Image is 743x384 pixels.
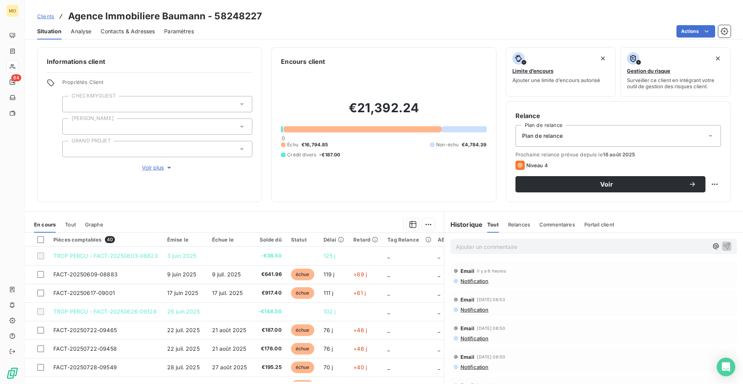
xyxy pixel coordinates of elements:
span: €917.40 [256,289,281,297]
span: 76 j [324,327,333,333]
span: il y a 6 heures [477,269,506,273]
span: _ [387,327,390,333]
div: Solde dû [256,237,281,243]
span: Notification [460,335,489,341]
span: _ [438,364,440,370]
span: -€148.50 [256,308,281,315]
span: €641.96 [256,271,281,278]
span: Notification [460,307,489,313]
span: Niveau 4 [526,162,548,168]
span: 26 juin 2025 [167,308,200,315]
span: Propriétés Client [62,79,252,90]
span: 17 juin 2025 [167,290,199,296]
span: +81 j [353,290,366,296]
span: 21 août 2025 [212,345,247,352]
span: TROP PERCU - FACT-20250603-08823 [53,252,158,259]
h3: Agence Immobiliere Baumann - 58248227 [68,9,262,23]
span: Notification [460,364,489,370]
span: Plan de relance [522,132,563,140]
span: Analyse [71,27,91,35]
span: Email [461,325,475,331]
span: +46 j [353,327,367,333]
span: [DATE] 08:50 [477,326,505,331]
span: _ [438,252,440,259]
h6: Encours client [281,57,325,66]
span: FACT-20250722-09465 [53,327,117,333]
span: TROP PERCU - FACT-20250626-09128 [53,308,157,315]
button: Gestion du risqueSurveiller ce client en intégrant votre outil de gestion des risques client. [620,47,731,97]
span: 22 juil. 2025 [167,345,200,352]
span: En cours [34,221,56,228]
span: 102 j [324,308,336,315]
span: Échu [287,141,298,148]
span: 40 [105,236,115,243]
span: échue [291,343,314,355]
span: +89 j [353,271,367,278]
span: 3 juin 2025 [167,252,197,259]
span: €176.00 [256,345,281,353]
img: Logo LeanPay [6,367,19,379]
div: MO [6,5,19,17]
span: Non-échu [436,141,459,148]
span: _ [438,290,440,296]
span: Surveiller ce client en intégrant votre outil de gestion des risques client. [627,77,724,89]
span: Notification [460,278,489,284]
span: -€38.50 [256,252,281,260]
a: Clients [37,12,54,20]
span: Graphe [85,221,103,228]
div: Émise le [167,237,203,243]
span: 21 août 2025 [212,327,247,333]
span: [DATE] 08:50 [477,355,505,359]
span: Crédit divers [287,151,316,158]
span: Voir [525,181,688,187]
button: Voir plus [62,163,252,172]
span: [DATE] 08:53 [477,297,505,302]
span: 125 j [324,252,336,259]
span: Ajouter une limite d’encours autorisé [512,77,600,83]
span: échue [291,269,314,280]
span: Email [461,297,475,303]
span: _ [387,290,390,296]
span: 27 août 2025 [212,364,247,370]
div: ABONNEMENT NEXITY [438,237,497,243]
span: 76 j [324,345,333,352]
span: _ [438,308,440,315]
span: €187.00 [256,326,281,334]
h6: Relance [515,111,721,120]
span: échue [291,362,314,373]
span: FACT-20250722-09458 [53,345,117,352]
span: Tout [65,221,76,228]
span: €4,784.39 [462,141,486,148]
span: +46 j [353,345,367,352]
span: +40 j [353,364,367,370]
span: 0 [282,135,285,141]
span: _ [387,345,390,352]
div: Délai [324,237,344,243]
span: FACT-20250617-09001 [53,290,115,296]
div: Échue le [212,237,247,243]
input: Ajouter une valeur [69,123,75,130]
span: 84 [11,74,21,81]
span: Email [461,268,475,274]
span: _ [387,364,390,370]
span: Tout [487,221,499,228]
span: échue [291,324,314,336]
span: 28 juil. 2025 [167,364,200,370]
span: Voir plus [142,164,173,171]
span: _ [438,327,440,333]
span: FACT-20250609-08883 [53,271,118,278]
div: Retard [353,237,378,243]
span: _ [438,345,440,352]
span: Relances [508,221,530,228]
span: échue [291,287,314,299]
span: Portail client [584,221,614,228]
span: _ [438,271,440,278]
h6: Informations client [47,57,252,66]
div: Statut [291,237,314,243]
div: Tag Relance [387,237,428,243]
span: Commentaires [539,221,575,228]
span: €16,794.85 [301,141,328,148]
span: _ [387,252,390,259]
span: _ [387,308,390,315]
span: 119 j [324,271,335,278]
